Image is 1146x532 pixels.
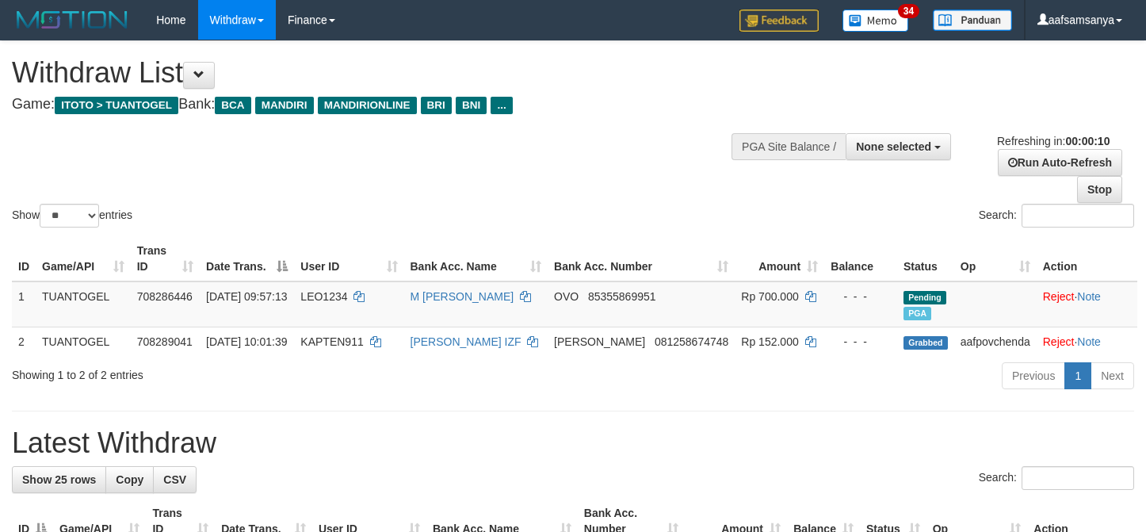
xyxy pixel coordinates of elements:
select: Showentries [40,204,99,228]
a: Run Auto-Refresh [998,149,1122,176]
span: [DATE] 09:57:13 [206,290,287,303]
label: Search: [979,466,1134,490]
strong: 00:00:10 [1065,135,1110,147]
span: Pending [903,291,946,304]
span: Refreshing in: [997,135,1110,147]
img: Feedback.jpg [739,10,819,32]
a: Copy [105,466,154,493]
button: None selected [846,133,951,160]
span: ... [491,97,512,114]
span: OVO [554,290,579,303]
span: BCA [215,97,250,114]
td: · [1037,281,1137,327]
th: Game/API: activate to sort column ascending [36,236,131,281]
td: aafpovchenda [954,327,1037,356]
span: 708286446 [137,290,193,303]
span: KAPTEN911 [300,335,363,348]
th: Bank Acc. Name: activate to sort column ascending [404,236,548,281]
span: Copy 85355869951 to clipboard [588,290,656,303]
span: BNI [456,97,487,114]
span: None selected [856,140,931,153]
label: Show entries [12,204,132,228]
a: Previous [1002,362,1065,389]
th: Op: activate to sort column ascending [954,236,1037,281]
th: Status [897,236,954,281]
a: M [PERSON_NAME] [411,290,514,303]
span: Copy [116,473,143,486]
a: Next [1091,362,1134,389]
td: · [1037,327,1137,356]
div: PGA Site Balance / [732,133,846,160]
span: Copy 081258674748 to clipboard [655,335,728,348]
th: ID [12,236,36,281]
a: Note [1077,335,1101,348]
td: 2 [12,327,36,356]
input: Search: [1022,466,1134,490]
h4: Game: Bank: [12,97,748,113]
img: Button%20Memo.svg [842,10,909,32]
h1: Withdraw List [12,57,748,89]
span: 34 [898,4,919,18]
span: [DATE] 10:01:39 [206,335,287,348]
a: 1 [1064,362,1091,389]
span: MANDIRI [255,97,314,114]
a: Reject [1043,335,1075,348]
a: Show 25 rows [12,466,106,493]
a: Stop [1077,176,1122,203]
span: Rp 152.000 [741,335,798,348]
a: Note [1077,290,1101,303]
img: MOTION_logo.png [12,8,132,32]
span: 708289041 [137,335,193,348]
div: - - - [831,334,891,350]
a: CSV [153,466,197,493]
span: LEO1234 [300,290,347,303]
h1: Latest Withdraw [12,427,1134,459]
span: [PERSON_NAME] [554,335,645,348]
td: TUANTOGEL [36,327,131,356]
th: Date Trans.: activate to sort column descending [200,236,294,281]
th: Amount: activate to sort column ascending [735,236,824,281]
th: Trans ID: activate to sort column ascending [131,236,200,281]
img: panduan.png [933,10,1012,31]
span: ITOTO > TUANTOGEL [55,97,178,114]
span: Marked by aafdream [903,307,931,320]
span: Grabbed [903,336,948,350]
a: Reject [1043,290,1075,303]
span: Show 25 rows [22,473,96,486]
input: Search: [1022,204,1134,228]
td: TUANTOGEL [36,281,131,327]
span: BRI [421,97,452,114]
label: Search: [979,204,1134,228]
a: [PERSON_NAME] IZF [411,335,521,348]
th: Balance [824,236,897,281]
div: - - - [831,289,891,304]
td: 1 [12,281,36,327]
th: Action [1037,236,1137,281]
th: User ID: activate to sort column ascending [294,236,403,281]
span: Rp 700.000 [741,290,798,303]
th: Bank Acc. Number: activate to sort column ascending [548,236,735,281]
span: CSV [163,473,186,486]
div: Showing 1 to 2 of 2 entries [12,361,466,383]
span: MANDIRIONLINE [318,97,417,114]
